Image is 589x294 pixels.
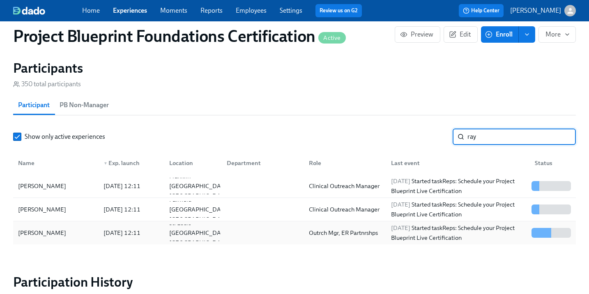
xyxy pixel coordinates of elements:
div: [PERSON_NAME] [15,181,97,191]
div: Started task Reps: Schedule your Project Blueprint Live Certification [388,223,528,243]
div: ▼Exp. launch [97,155,163,171]
a: Reports [200,7,223,14]
div: Location [166,158,220,168]
h1: Project Blueprint Foundations Certification [13,26,346,46]
div: [PERSON_NAME] [15,204,97,214]
div: Fairfield [GEOGRAPHIC_DATA] [GEOGRAPHIC_DATA] [166,195,233,224]
div: Role [302,155,384,171]
button: enroll [519,26,535,43]
div: [DATE] 12:11 [100,228,163,238]
span: Participant [18,99,50,111]
a: Review us on G2 [320,7,358,15]
div: [DATE] 12:11 [100,181,163,191]
div: [PERSON_NAME][DATE] 12:11St. Louis [GEOGRAPHIC_DATA] [GEOGRAPHIC_DATA]Outrch Mgr, ER Partnrshps[D... [13,221,576,244]
a: Moments [160,7,187,14]
div: Outrch Mgr, ER Partnrshps [306,228,384,238]
div: Status [531,158,574,168]
span: More [545,30,569,39]
div: [DATE] 12:11 [100,204,163,214]
a: dado [13,7,82,15]
input: Search by name [467,129,576,145]
div: Department [220,155,302,171]
span: PB Non-Manager [60,99,109,111]
div: Started task Reps: Schedule your Project Blueprint Live Certification [388,176,528,196]
div: Last event [384,155,528,171]
span: [DATE] [391,177,410,185]
p: [PERSON_NAME] [510,6,561,15]
div: Name [15,158,97,168]
span: [DATE] [391,201,410,208]
div: Location [163,155,220,171]
div: Department [223,158,302,168]
button: Enroll [481,26,519,43]
a: Home [82,7,100,14]
div: Status [528,155,574,171]
a: Employees [236,7,267,14]
div: Name [15,155,97,171]
a: Settings [280,7,302,14]
button: [PERSON_NAME] [510,5,576,16]
div: Clinical Outreach Manager [306,204,384,214]
div: [PERSON_NAME][DATE] 12:11Franklin [GEOGRAPHIC_DATA] [GEOGRAPHIC_DATA]Clinical Outreach Manager[DA... [13,175,576,198]
div: St. Louis [GEOGRAPHIC_DATA] [GEOGRAPHIC_DATA] [166,218,233,248]
div: Exp. launch [100,158,163,168]
h2: Participation History [13,274,576,290]
div: Role [306,158,384,168]
button: Review us on G2 [315,4,362,17]
div: Franklin [GEOGRAPHIC_DATA] [GEOGRAPHIC_DATA] [166,171,233,201]
div: 350 total participants [13,80,81,89]
span: Enroll [487,30,513,39]
button: Edit [444,26,478,43]
span: Help Center [463,7,499,15]
span: Preview [402,30,433,39]
span: Show only active experiences [25,132,105,141]
span: Active [318,35,345,41]
button: Help Center [459,4,504,17]
button: Preview [395,26,440,43]
div: [PERSON_NAME][DATE] 12:11Fairfield [GEOGRAPHIC_DATA] [GEOGRAPHIC_DATA]Clinical Outreach Manager[D... [13,198,576,221]
span: Edit [451,30,471,39]
a: Experiences [113,7,147,14]
div: Clinical Outreach Manager [306,181,384,191]
span: ▼ [104,161,108,165]
img: dado [13,7,45,15]
div: Started task Reps: Schedule your Project Blueprint Live Certification [388,200,528,219]
h2: Participants [13,60,576,76]
span: [DATE] [391,224,410,232]
div: [PERSON_NAME] [15,228,69,238]
button: More [538,26,576,43]
div: Last event [388,158,528,168]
